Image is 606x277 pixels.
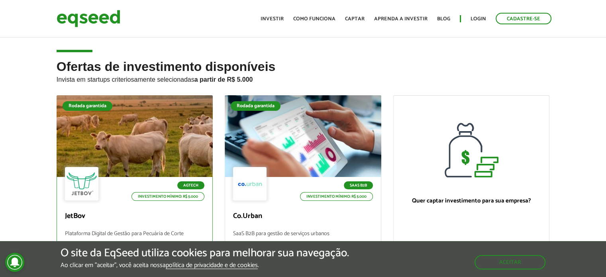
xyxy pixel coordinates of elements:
p: Quer captar investimento para sua empresa? [402,197,541,204]
a: Blog [437,16,450,22]
img: EqSeed [57,8,120,29]
a: Login [471,16,486,22]
a: Investir [261,16,284,22]
p: Ao clicar em "aceitar", você aceita nossa . [61,261,349,269]
button: Aceitar [475,255,545,269]
a: Aprenda a investir [374,16,428,22]
a: política de privacidade e de cookies [166,262,258,269]
p: Plataforma Digital de Gestão para Pecuária de Corte [65,231,205,248]
p: JetBov [65,212,205,221]
p: Investimento mínimo: R$ 5.000 [131,192,204,201]
p: Agtech [177,181,204,189]
p: Co.Urban [233,212,373,221]
h2: Ofertas de investimento disponíveis [57,60,550,95]
a: Cadastre-se [496,13,551,24]
div: Rodada garantida [63,101,112,111]
a: Como funciona [293,16,335,22]
p: Investimento mínimo: R$ 5.000 [300,192,373,201]
h5: O site da EqSeed utiliza cookies para melhorar sua navegação. [61,247,349,259]
a: Captar [345,16,365,22]
strong: a partir de R$ 5.000 [194,76,253,83]
p: SaaS B2B [344,181,373,189]
p: SaaS B2B para gestão de serviços urbanos [233,231,373,248]
p: Invista em startups criteriosamente selecionadas [57,74,550,83]
div: Rodada garantida [231,101,280,111]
